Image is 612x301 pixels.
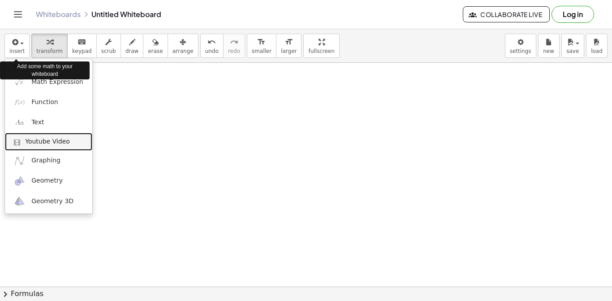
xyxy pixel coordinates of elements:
[25,137,70,146] span: Youtube Video
[5,151,92,171] a: Graphing
[96,34,121,58] button: scrub
[31,197,73,206] span: Geometry 3D
[284,37,293,48] i: format_size
[11,7,25,22] button: Toggle navigation
[223,34,245,58] button: redoredo
[538,34,560,58] button: new
[31,156,60,165] span: Graphing
[14,96,25,108] img: f_x.png
[31,34,68,58] button: transform
[5,92,92,112] a: Function
[566,48,579,54] span: save
[505,34,536,58] button: settings
[67,34,97,58] button: keyboardkeypad
[207,37,216,48] i: undo
[463,6,550,22] button: Collaborate Live
[257,37,266,48] i: format_size
[252,48,272,54] span: smaller
[5,72,92,92] a: Math Expression
[308,48,334,54] span: fullscreen
[143,34,168,58] button: erase
[9,48,25,54] span: insert
[14,76,25,87] img: sqrt_x.png
[14,117,25,128] img: Aa.png
[303,34,339,58] button: fullscreen
[14,196,25,207] img: ggb-3d.svg
[543,48,554,54] span: new
[36,10,81,19] a: Whiteboards
[510,48,531,54] span: settings
[5,191,92,211] a: Geometry 3D
[78,37,86,48] i: keyboard
[31,98,58,107] span: Function
[230,37,238,48] i: redo
[31,176,63,185] span: Geometry
[5,113,92,133] a: Text
[591,48,603,54] span: load
[281,48,297,54] span: larger
[247,34,276,58] button: format_sizesmaller
[148,48,163,54] span: erase
[72,48,92,54] span: keypad
[14,175,25,187] img: ggb-geometry.svg
[168,34,198,58] button: arrange
[470,10,542,18] span: Collaborate Live
[5,171,92,191] a: Geometry
[101,48,116,54] span: scrub
[121,34,144,58] button: draw
[228,48,240,54] span: redo
[31,78,83,87] span: Math Expression
[5,133,92,151] a: Youtube Video
[200,34,224,58] button: undoundo
[205,48,219,54] span: undo
[586,34,608,58] button: load
[36,48,63,54] span: transform
[561,34,584,58] button: save
[14,155,25,166] img: ggb-graphing.svg
[172,48,194,54] span: arrange
[4,34,30,58] button: insert
[552,6,594,23] button: Log in
[125,48,139,54] span: draw
[276,34,302,58] button: format_sizelarger
[31,118,44,127] span: Text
